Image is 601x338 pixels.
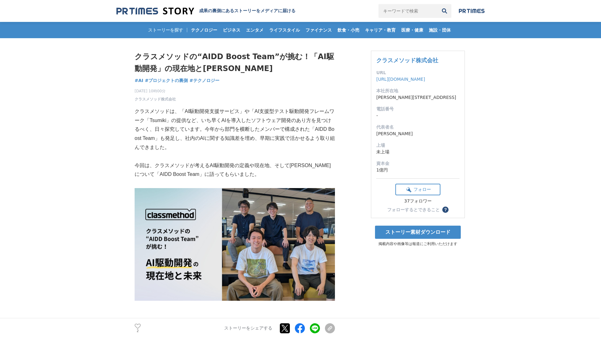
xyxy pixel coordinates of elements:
[376,57,438,64] a: クラスメソッド株式会社
[267,22,302,38] a: ライフスタイル
[188,27,220,33] span: テクノロジー
[459,8,485,13] img: prtimes
[135,107,335,152] p: クラスメソッドは、「AI駆動開発支援サービス」や「AI支援型テスト駆動開発フレームワーク「Tsumiki」の提供など、いち早くAIを導入したソフトウェア開発のあり方を見つけるべく、日々探究してい...
[376,69,460,76] dt: URL
[135,96,176,102] a: クラスメソッド株式会社
[224,325,272,331] p: ストーリーをシェアする
[220,27,243,33] span: ビジネス
[399,22,426,38] a: 医療・健康
[442,207,449,213] button: ？
[244,22,266,38] a: エンタメ
[189,78,219,83] span: #テクノロジー
[145,77,188,84] a: #プロジェクトの裏側
[135,78,143,83] span: #AI
[189,77,219,84] a: #テクノロジー
[135,77,143,84] a: #AI
[376,106,460,112] dt: 電話番号
[376,167,460,173] dd: 1億円
[376,112,460,119] dd: -
[395,198,440,204] div: 37フォロワー
[220,22,243,38] a: ビジネス
[267,27,302,33] span: ライフスタイル
[199,8,295,14] h2: 成果の裏側にあるストーリーをメディアに届ける
[145,78,188,83] span: #プロジェクトの裏側
[135,330,141,333] p: 2
[335,22,362,38] a: 飲食・小売
[438,4,451,18] button: 検索
[303,22,334,38] a: ファイナンス
[335,27,362,33] span: 飲食・小売
[376,142,460,149] dt: 上場
[135,161,335,179] p: 今回は、クラスメソッドが考えるAI駆動開発の定義や現在地、そして[PERSON_NAME]について「AIDD Boost Team」に語ってもらいました。
[116,7,295,15] a: 成果の裏側にあるストーリーをメディアに届ける 成果の裏側にあるストーリーをメディアに届ける
[376,94,460,101] dd: [PERSON_NAME][STREET_ADDRESS]
[376,124,460,131] dt: 代表者名
[378,4,438,18] input: キーワードで検索
[395,184,440,195] button: フォロー
[376,131,460,137] dd: [PERSON_NAME]
[135,51,335,75] h1: クラスメソッドの“AIDD Boost Team”が挑む！「AI駆動開発」の現在地と[PERSON_NAME]
[376,77,425,82] a: [URL][DOMAIN_NAME]
[303,27,334,33] span: ファイナンス
[135,88,176,94] span: [DATE] 10時00分
[399,27,426,33] span: 医療・健康
[426,22,453,38] a: 施設・団体
[371,241,465,247] p: 掲載内容や画像等は報道にご利用いただけます
[376,160,460,167] dt: 資本金
[362,22,398,38] a: キャリア・教育
[376,88,460,94] dt: 本社所在地
[443,207,448,212] span: ？
[135,188,335,301] img: thumbnail_3b629b00-9dfc-11f0-9ee8-4f16c80bb7f8.png
[188,22,220,38] a: テクノロジー
[376,149,460,155] dd: 未上場
[387,207,440,212] div: フォローするとできること
[375,226,461,239] a: ストーリー素材ダウンロード
[426,27,453,33] span: 施設・団体
[116,7,194,15] img: 成果の裏側にあるストーリーをメディアに届ける
[362,27,398,33] span: キャリア・教育
[244,27,266,33] span: エンタメ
